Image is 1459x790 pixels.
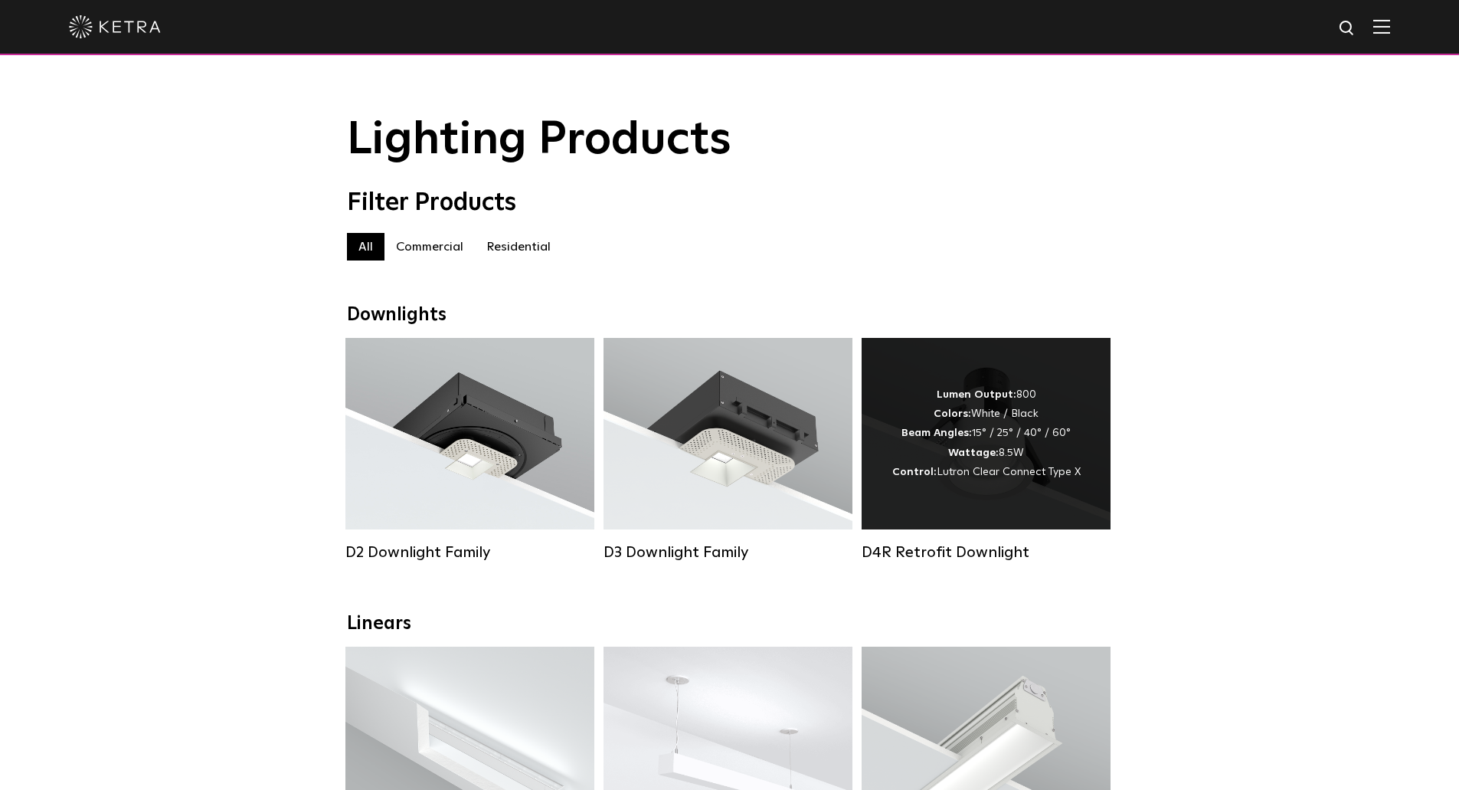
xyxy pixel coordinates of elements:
label: All [347,233,384,261]
strong: Wattage: [948,447,999,458]
strong: Colors: [934,408,971,419]
strong: Beam Angles: [901,428,972,438]
label: Residential [475,233,562,261]
div: D4R Retrofit Downlight [862,543,1111,562]
div: 800 White / Black 15° / 25° / 40° / 60° 8.5W [892,385,1081,482]
div: Linears [347,613,1113,635]
label: Commercial [384,233,475,261]
img: ketra-logo-2019-white [69,15,161,38]
div: D2 Downlight Family [345,543,594,562]
strong: Lumen Output: [937,389,1016,400]
div: Downlights [347,304,1113,326]
img: search icon [1338,19,1357,38]
strong: Control: [892,467,937,477]
a: D3 Downlight Family Lumen Output:700 / 900 / 1100Colors:White / Black / Silver / Bronze / Paintab... [604,338,852,562]
div: D3 Downlight Family [604,543,852,562]
div: Filter Products [347,188,1113,218]
a: D2 Downlight Family Lumen Output:1200Colors:White / Black / Gloss Black / Silver / Bronze / Silve... [345,338,594,562]
span: Lutron Clear Connect Type X [937,467,1081,477]
img: Hamburger%20Nav.svg [1373,19,1390,34]
span: Lighting Products [347,117,731,163]
a: D4R Retrofit Downlight Lumen Output:800Colors:White / BlackBeam Angles:15° / 25° / 40° / 60°Watta... [862,338,1111,562]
